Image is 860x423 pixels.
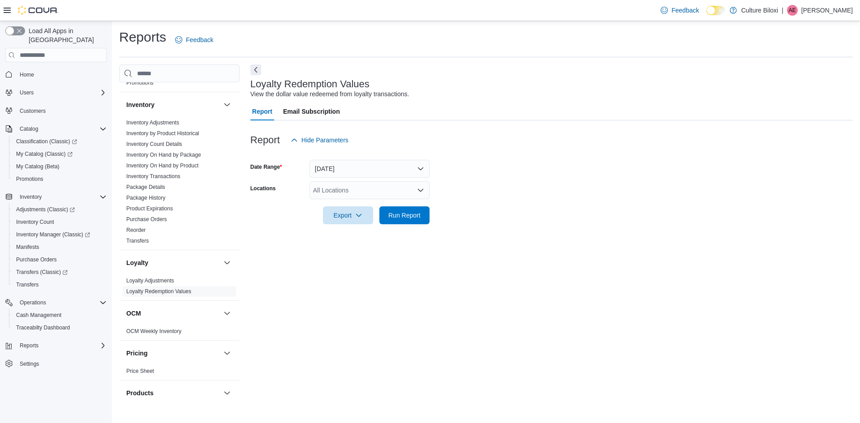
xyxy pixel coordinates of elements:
[328,206,368,224] span: Export
[119,28,166,46] h1: Reports
[9,135,110,148] a: Classification (Classic)
[126,141,182,148] span: Inventory Count Details
[16,206,75,213] span: Adjustments (Classic)
[119,117,240,250] div: Inventory
[16,218,54,226] span: Inventory Count
[9,160,110,173] button: My Catalog (Beta)
[13,136,107,147] span: Classification (Classic)
[20,299,46,306] span: Operations
[16,124,107,134] span: Catalog
[126,205,173,212] a: Product Expirations
[9,321,110,334] button: Traceabilty Dashboard
[186,35,213,44] span: Feedback
[16,163,60,170] span: My Catalog (Beta)
[16,175,43,183] span: Promotions
[126,227,146,233] a: Reorder
[13,174,47,184] a: Promotions
[250,135,280,145] h3: Report
[126,328,181,334] a: OCM Weekly Inventory
[310,160,430,178] button: [DATE]
[741,5,778,16] p: Culture Biloxi
[13,204,78,215] a: Adjustments (Classic)
[13,217,58,227] a: Inventory Count
[126,238,149,244] a: Transfers
[9,148,110,160] a: My Catalog (Classic)
[16,244,39,251] span: Manifests
[379,206,430,224] button: Run Report
[2,68,110,81] button: Home
[16,150,73,158] span: My Catalog (Classic)
[252,103,272,120] span: Report
[417,187,424,194] button: Open list of options
[13,161,63,172] a: My Catalog (Beta)
[9,253,110,266] button: Purchase Orders
[119,326,240,340] div: OCM
[16,87,37,98] button: Users
[25,26,107,44] span: Load All Apps in [GEOGRAPHIC_DATA]
[2,104,110,117] button: Customers
[126,288,191,295] a: Loyalty Redemption Values
[13,310,107,320] span: Cash Management
[20,342,39,349] span: Reports
[13,149,107,159] span: My Catalog (Classic)
[16,138,77,145] span: Classification (Classic)
[126,258,148,267] h3: Loyalty
[119,275,240,300] div: Loyalty
[2,123,110,135] button: Catalog
[13,204,107,215] span: Adjustments (Classic)
[16,297,50,308] button: Operations
[13,267,71,278] a: Transfers (Classic)
[126,216,167,222] a: Purchase Orders
[13,229,94,240] a: Inventory Manager (Classic)
[2,339,110,352] button: Reports
[16,105,107,116] span: Customers
[13,279,107,290] span: Transfers
[13,242,107,252] span: Manifests
[16,359,43,369] a: Settings
[787,5,798,16] div: Ally Edwards
[126,368,154,374] a: Price Sheet
[16,340,107,351] span: Reports
[126,309,220,318] button: OCM
[126,258,220,267] button: Loyalty
[222,388,232,398] button: Products
[16,192,45,202] button: Inventory
[16,324,70,331] span: Traceabilty Dashboard
[222,308,232,319] button: OCM
[9,203,110,216] a: Adjustments (Classic)
[126,100,220,109] button: Inventory
[16,231,90,238] span: Inventory Manager (Classic)
[657,1,702,19] a: Feedback
[126,100,155,109] h3: Inventory
[16,192,107,202] span: Inventory
[388,211,421,220] span: Run Report
[20,193,42,201] span: Inventory
[16,106,49,116] a: Customers
[16,297,107,308] span: Operations
[126,309,141,318] h3: OCM
[9,173,110,185] button: Promotions
[20,107,46,115] span: Customers
[126,119,179,126] span: Inventory Adjustments
[126,389,220,397] button: Products
[2,357,110,370] button: Settings
[222,348,232,359] button: Pricing
[126,130,199,137] a: Inventory by Product Historical
[126,389,154,397] h3: Products
[706,6,725,15] input: Dark Mode
[9,309,110,321] button: Cash Management
[126,173,181,179] a: Inventory Transactions
[16,87,107,98] span: Users
[2,86,110,99] button: Users
[9,228,110,241] a: Inventory Manager (Classic)
[16,269,68,276] span: Transfers (Classic)
[119,366,240,380] div: Pricing
[20,360,39,367] span: Settings
[9,241,110,253] button: Manifests
[222,99,232,110] button: Inventory
[250,185,276,192] label: Locations
[13,242,43,252] a: Manifests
